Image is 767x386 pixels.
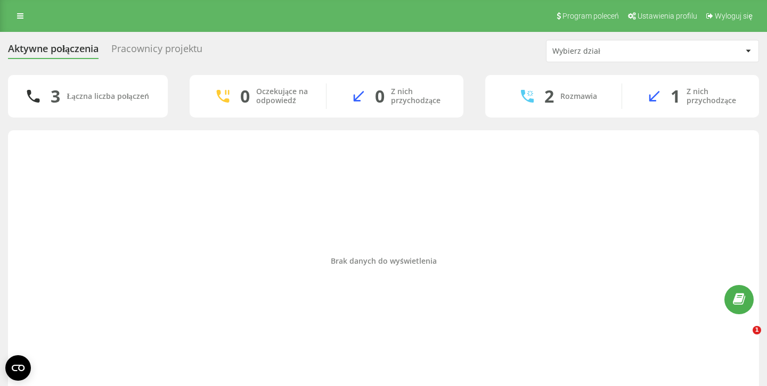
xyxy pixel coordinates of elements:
[671,86,680,106] div: 1
[715,12,753,20] span: Wyloguj się
[51,86,60,106] div: 3
[8,43,99,60] div: Aktywne połączenia
[256,87,310,105] div: Oczekujące na odpowiedź
[544,86,554,106] div: 2
[552,47,680,56] div: Wybierz dział
[67,92,149,101] div: Łączna liczba połączeń
[111,43,202,60] div: Pracownicy projektu
[5,355,31,381] button: Open CMP widget
[560,92,597,101] div: Rozmawia
[375,86,385,106] div: 0
[687,87,743,105] div: Z nich przychodzące
[240,86,250,106] div: 0
[638,12,697,20] span: Ustawienia profilu
[17,257,750,266] div: Brak danych do wyświetlenia
[753,326,761,334] span: 1
[731,326,756,351] iframe: Intercom live chat
[391,87,447,105] div: Z nich przychodzące
[562,12,619,20] span: Program poleceń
